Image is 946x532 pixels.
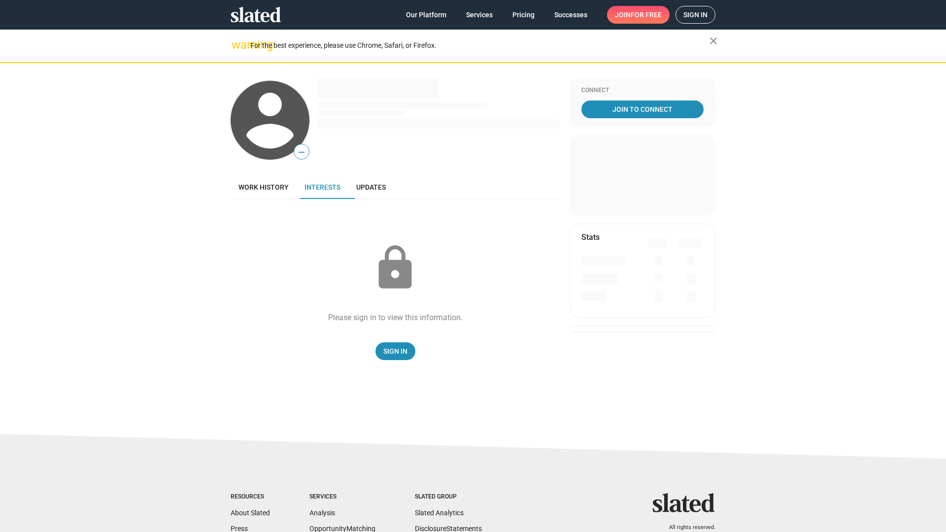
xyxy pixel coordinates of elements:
[458,6,501,24] a: Services
[383,342,407,360] span: Sign In
[581,87,704,95] div: Connect
[328,312,463,323] div: Please sign in to view this information.
[371,243,420,293] mat-icon: lock
[231,509,270,517] a: About Slated
[231,175,297,199] a: Work history
[615,6,662,24] span: Join
[232,39,243,51] mat-icon: warning
[583,100,702,118] span: Join To Connect
[554,6,587,24] span: Successes
[581,100,704,118] a: Join To Connect
[309,509,335,517] a: Analysis
[581,232,600,242] mat-card-title: Stats
[415,509,464,517] a: Slated Analytics
[309,493,375,501] div: Services
[683,6,708,23] span: Sign in
[375,342,415,360] a: Sign In
[356,183,386,191] span: Updates
[398,6,454,24] a: Our Platform
[466,6,493,24] span: Services
[238,183,289,191] span: Work history
[607,6,670,24] a: Joinfor free
[708,35,719,47] mat-icon: close
[512,6,535,24] span: Pricing
[631,6,662,24] span: for free
[304,183,340,191] span: Interests
[294,146,309,159] span: —
[231,493,270,501] div: Resources
[546,6,595,24] a: Successes
[415,493,482,501] div: Slated Group
[348,175,394,199] a: Updates
[676,6,715,24] a: Sign in
[406,6,446,24] span: Our Platform
[505,6,542,24] a: Pricing
[297,175,348,199] a: Interests
[250,39,709,52] div: For the best experience, please use Chrome, Safari, or Firefox.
